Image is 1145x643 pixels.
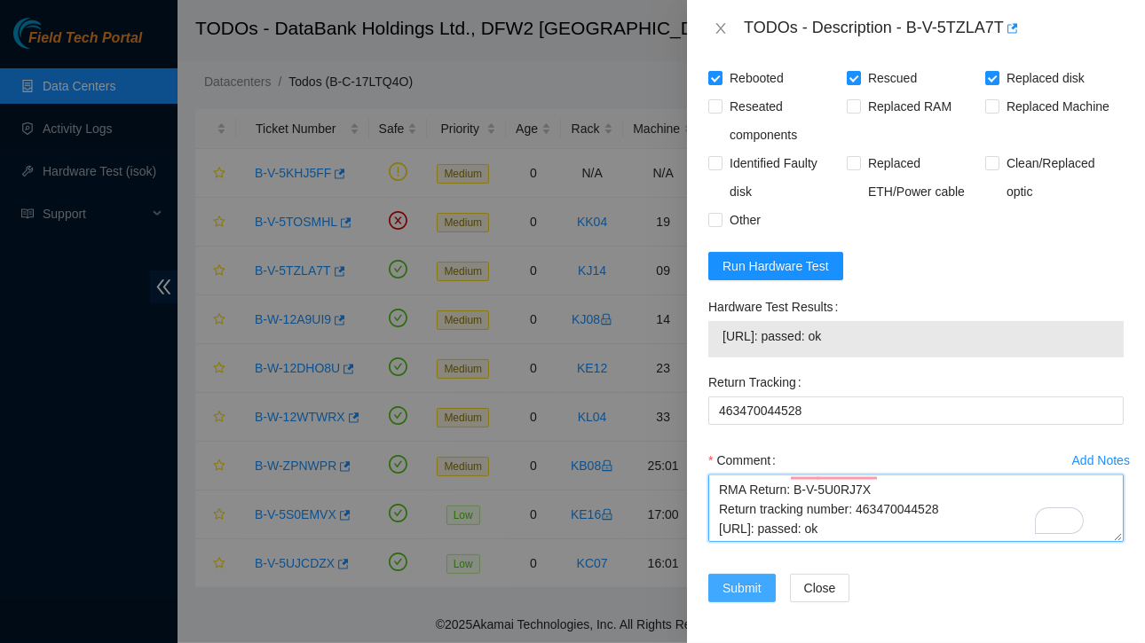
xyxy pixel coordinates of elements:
span: [URL]: passed: ok [723,326,1109,346]
span: Replaced Machine [999,92,1117,121]
span: Run Hardware Test [723,256,829,276]
label: Hardware Test Results [708,293,845,321]
span: Identified Faulty disk [723,149,847,206]
span: Other [723,206,768,234]
span: Clean/Replaced optic [999,149,1124,206]
label: Comment [708,446,783,474]
div: Add Notes [1072,454,1130,467]
textarea: To enrich screen reader interactions, please activate Accessibility in Grammarly extension settings [708,474,1124,542]
button: Run Hardware Test [708,252,843,280]
label: Return Tracking [708,368,809,396]
input: Return Tracking [708,396,1124,425]
span: Submit [723,578,762,598]
span: Rescued [861,64,924,92]
span: Rebooted [723,64,791,92]
span: Replaced RAM [861,92,959,121]
button: Close [790,574,850,602]
span: Close [804,578,836,598]
span: Reseated components [723,92,847,149]
span: close [714,21,728,35]
button: Add Notes [1071,446,1131,474]
span: Replaced ETH/Power cable [861,149,985,206]
div: TODOs - Description - B-V-5TZLA7T [744,14,1124,43]
span: Replaced disk [999,64,1092,92]
button: Submit [708,574,776,602]
button: Close [708,20,733,37]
